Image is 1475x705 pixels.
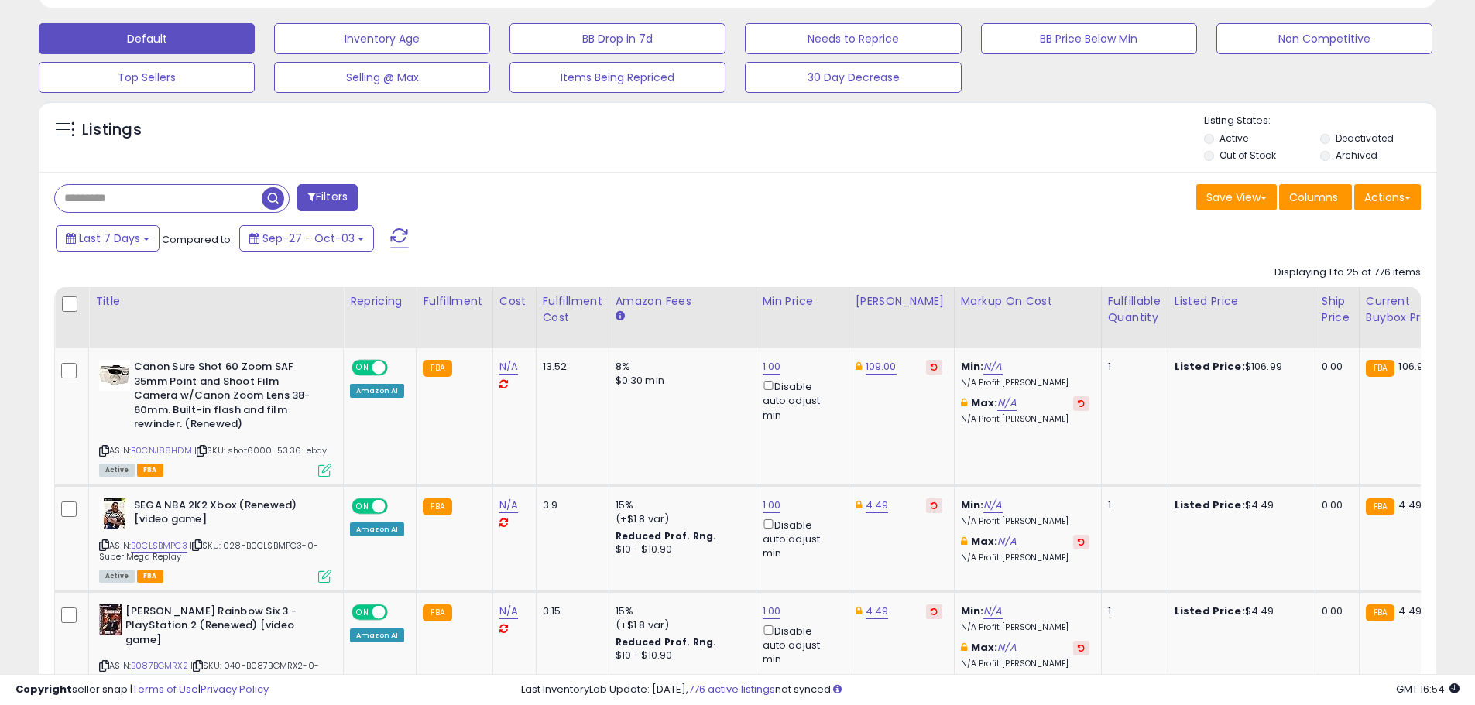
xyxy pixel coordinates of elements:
p: N/A Profit [PERSON_NAME] [961,553,1089,563]
b: Canon Sure Shot 60 Zoom SAF 35mm Point and Shoot Film Camera w/Canon Zoom Lens 38-60mm. Built-in ... [134,360,322,436]
div: $0.30 min [616,374,744,388]
span: 2025-10-11 16:54 GMT [1396,682,1460,696]
b: Listed Price: [1175,604,1245,618]
a: N/A [997,534,1016,549]
a: 109.00 [866,359,897,375]
b: Max: [971,640,998,655]
div: Markup on Cost [961,293,1095,310]
span: FBA [137,570,163,583]
span: ON [353,361,372,375]
div: Ship Price [1322,293,1353,326]
span: OFF [386,499,410,512]
span: 106.98 [1398,359,1429,374]
a: N/A [499,498,518,513]
a: B0CNJ88HDM [131,444,192,457]
button: 30 Day Decrease [745,62,961,93]
small: FBA [423,498,451,515]
div: 1 [1108,604,1156,618]
div: 15% [616,498,744,512]
a: Terms of Use [132,682,198,696]
span: Sep-27 - Oct-03 [262,231,355,246]
div: seller snap | | [15,683,269,697]
button: Top Sellers [39,62,255,93]
button: Default [39,23,255,54]
small: FBA [1366,604,1394,621]
small: Amazon Fees. [616,310,625,323]
p: Listing States: [1204,114,1436,128]
div: Displaying 1 to 25 of 776 items [1274,265,1421,280]
b: Min: [961,498,984,512]
b: Min: [961,604,984,618]
span: Last 7 Days [79,231,140,246]
img: 41HXaZhiGGL._SL40_.jpg [99,360,130,391]
div: Disable auto adjust min [763,622,837,667]
b: Listed Price: [1175,359,1245,374]
label: Active [1219,132,1248,145]
a: B0CLSBMPC3 [131,539,187,553]
div: ASIN: [99,604,331,702]
b: Max: [971,395,998,410]
div: Amazon AI [350,628,404,642]
b: Listed Price: [1175,498,1245,512]
label: Deactivated [1336,132,1394,145]
div: Repricing [350,293,410,310]
div: Amazon AI [350,384,404,398]
div: 8% [616,360,744,374]
div: Title [95,293,337,310]
th: The percentage added to the cost of goods (COGS) that forms the calculator for Min & Max prices. [954,287,1101,348]
p: N/A Profit [PERSON_NAME] [961,516,1089,527]
button: Save View [1196,184,1277,210]
span: All listings currently available for purchase on Amazon [99,464,135,477]
button: Last 7 Days [56,225,160,252]
button: Filters [297,184,358,211]
button: Sep-27 - Oct-03 [239,225,374,252]
div: Amazon Fees [616,293,750,310]
div: Fulfillment Cost [543,293,602,326]
div: 0.00 [1322,604,1347,618]
p: N/A Profit [PERSON_NAME] [961,378,1089,388]
div: $10 - $10.90 [616,649,744,662]
div: 15% [616,604,744,618]
span: | SKU: shot6000-53.36-ebay [194,444,327,457]
div: 3.9 [543,498,597,512]
small: FBA [423,604,451,621]
a: 1.00 [763,498,781,513]
button: BB Price Below Min [981,23,1197,54]
p: N/A Profit [PERSON_NAME] [961,622,1089,633]
p: N/A Profit [PERSON_NAME] [961,414,1089,425]
a: 776 active listings [688,682,775,696]
div: ASIN: [99,498,331,581]
b: SEGA NBA 2K2 Xbox (Renewed) [video game] [134,498,322,531]
div: Cost [499,293,530,310]
a: Privacy Policy [201,682,269,696]
a: N/A [983,359,1002,375]
span: | SKU: 028-B0CLSBMPC3-0-Super Mega Replay [99,539,318,563]
div: 1 [1108,498,1156,512]
small: FBA [1366,498,1394,515]
a: 4.49 [866,498,889,513]
div: $4.49 [1175,604,1303,618]
a: 4.49 [866,604,889,619]
strong: Copyright [15,682,72,696]
div: Fulfillable Quantity [1108,293,1161,326]
span: OFF [386,361,410,375]
button: Non Competitive [1216,23,1432,54]
div: Listed Price [1175,293,1309,310]
div: Disable auto adjust min [763,378,837,423]
h5: Listings [82,119,142,141]
div: ASIN: [99,360,331,474]
span: 4.49 [1398,498,1422,512]
b: Max: [971,534,998,549]
button: Actions [1354,184,1421,210]
button: Needs to Reprice [745,23,961,54]
div: Fulfillment [423,293,485,310]
b: Reduced Prof. Rng. [616,635,717,649]
span: ON [353,499,372,512]
span: OFF [386,605,410,618]
a: N/A [983,498,1002,513]
div: (+$1.8 var) [616,512,744,526]
div: Last InventoryLab Update: [DATE], not synced. [521,683,1460,697]
div: Min Price [763,293,842,310]
p: N/A Profit [PERSON_NAME] [961,659,1089,669]
div: Current Buybox Price [1366,293,1446,326]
